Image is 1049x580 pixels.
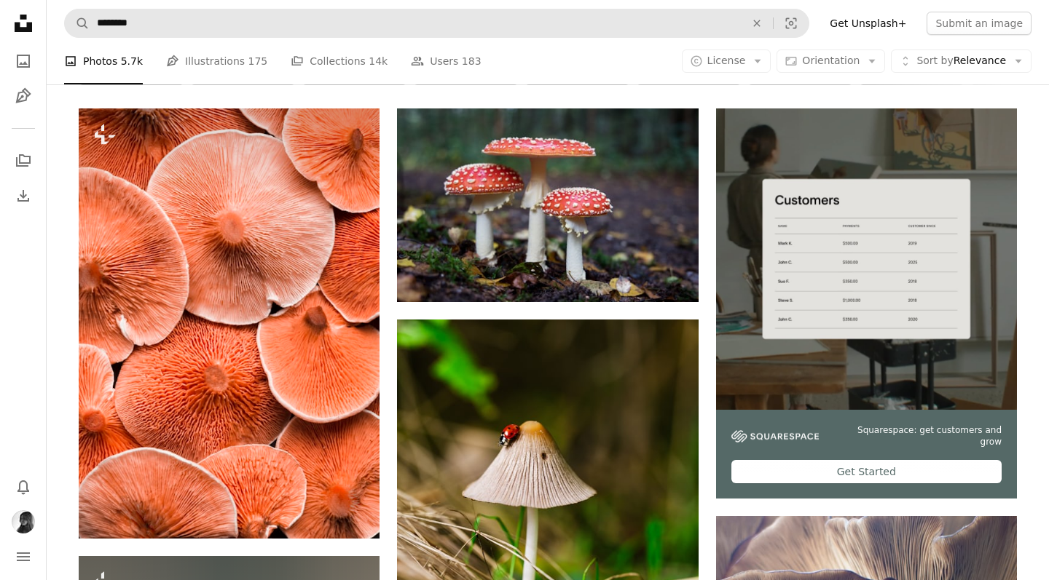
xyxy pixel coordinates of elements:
[891,49,1032,73] button: Sort byRelevance
[166,38,267,84] a: Illustrations 175
[916,54,1006,68] span: Relevance
[369,53,388,69] span: 14k
[741,9,773,37] button: Clear
[397,198,698,211] a: red mushrooms
[821,12,915,35] a: Get Unsplash+
[777,49,885,73] button: Orientation
[9,146,38,175] a: Collections
[716,108,1017,409] img: file-1747939376688-baf9a4a454ffimage
[836,424,1002,449] span: Squarespace: get customers and grow
[9,181,38,210] a: Download History
[65,9,90,37] button: Search Unsplash
[916,55,953,66] span: Sort by
[9,472,38,501] button: Notifications
[411,38,481,84] a: Users 183
[774,9,809,37] button: Visual search
[9,542,38,571] button: Menu
[731,460,1002,483] div: Get Started
[248,53,268,69] span: 175
[9,47,38,76] a: Photos
[716,108,1017,498] a: Squarespace: get customers and growGet Started
[397,108,698,301] img: red mushrooms
[79,317,380,330] a: a close up of a bunch of mushrooms
[731,430,819,443] img: file-1747939142011-51e5cc87e3c9
[927,12,1032,35] button: Submit an image
[12,510,35,533] img: Avatar of user KAYTLYN SPENNER
[397,538,698,551] a: macro photography of bug on the mushroom
[802,55,860,66] span: Orientation
[291,38,388,84] a: Collections 14k
[79,108,380,538] img: a close up of a bunch of mushrooms
[9,507,38,536] button: Profile
[462,53,482,69] span: 183
[64,9,809,38] form: Find visuals sitewide
[682,49,771,73] button: License
[9,82,38,111] a: Illustrations
[9,9,38,41] a: Home — Unsplash
[707,55,746,66] span: License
